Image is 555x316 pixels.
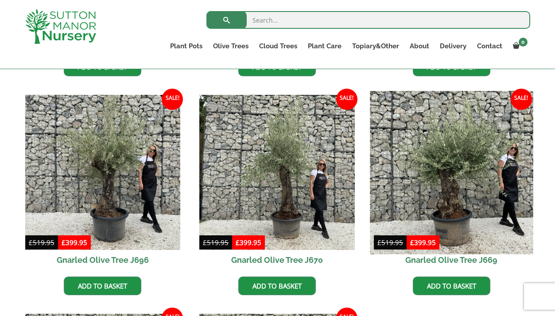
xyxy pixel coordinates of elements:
[377,238,403,247] bdi: 519.95
[435,40,472,52] a: Delivery
[236,238,240,247] span: £
[162,89,183,110] span: Sale!
[508,40,530,52] a: 0
[25,95,181,250] img: Gnarled Olive Tree J696
[62,238,87,247] bdi: 399.95
[519,38,528,47] span: 0
[25,9,96,44] img: logo
[303,40,347,52] a: Plant Care
[236,238,261,247] bdi: 399.95
[25,95,181,270] a: Sale! Gnarled Olive Tree J696
[29,238,33,247] span: £
[199,95,355,270] a: Sale! Gnarled Olive Tree J670
[238,277,316,295] a: Add to basket: “Gnarled Olive Tree J670”
[370,91,533,254] img: Gnarled Olive Tree J669
[347,40,404,52] a: Topiary&Other
[404,40,435,52] a: About
[208,40,254,52] a: Olive Trees
[377,238,381,247] span: £
[199,95,355,250] img: Gnarled Olive Tree J670
[64,277,141,295] a: Add to basket: “Gnarled Olive Tree J696”
[511,89,532,110] span: Sale!
[62,238,66,247] span: £
[413,277,490,295] a: Add to basket: “Gnarled Olive Tree J669”
[206,11,530,29] input: Search...
[410,238,436,247] bdi: 399.95
[199,250,355,270] h2: Gnarled Olive Tree J670
[29,238,54,247] bdi: 519.95
[254,40,303,52] a: Cloud Trees
[410,238,414,247] span: £
[25,250,181,270] h2: Gnarled Olive Tree J696
[374,250,529,270] h2: Gnarled Olive Tree J669
[374,95,529,270] a: Sale! Gnarled Olive Tree J669
[472,40,508,52] a: Contact
[203,238,207,247] span: £
[336,89,357,110] span: Sale!
[165,40,208,52] a: Plant Pots
[203,238,229,247] bdi: 519.95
